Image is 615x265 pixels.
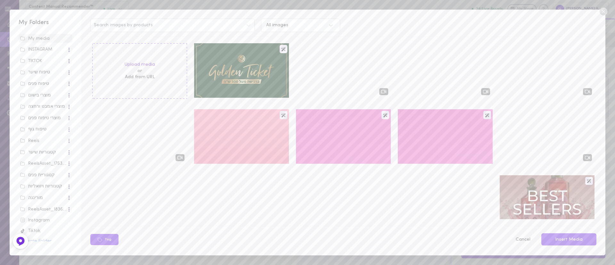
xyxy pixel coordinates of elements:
[20,217,71,224] div: Instagram
[20,126,67,133] div: טיפוח גוף
[20,58,67,64] div: TIKTOK
[20,92,67,99] div: מוצרי בישום
[541,233,596,246] button: Insert Media
[20,195,67,201] div: מורינגה
[81,10,605,255] div: Search images by productsAll imagesUpload mediaorAdd from URLimageimageimageimageimageTagCancelIn...
[90,234,119,245] button: Tag
[20,104,67,110] div: מוצרי אמבט ורחצה
[19,20,49,26] span: My Folders
[20,183,67,190] div: קטגוריות ויזואליות
[125,62,155,68] label: Upload media
[94,23,153,28] span: Search images by products
[20,69,67,76] div: טיפוח שיער
[20,172,67,178] div: קטגוריית פנים
[20,138,67,144] div: Reels
[20,228,71,234] div: Tiktok
[512,233,534,246] button: Cancel
[20,36,71,42] div: My media
[20,161,67,167] div: ReelsAsset_17535_5225
[266,23,288,28] div: All images
[20,81,67,87] div: טיפוח פנים
[20,115,67,121] div: מוצרי טיפוח פנים
[20,149,67,156] div: קטגוריות שיער
[16,236,25,246] img: Feedback Button
[125,68,155,74] span: or
[19,239,52,244] button: + Create Folder
[20,206,67,213] div: ReelsAsset_18363_5225
[125,75,155,79] span: Add from URL
[20,46,67,53] div: INSTAGRAM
